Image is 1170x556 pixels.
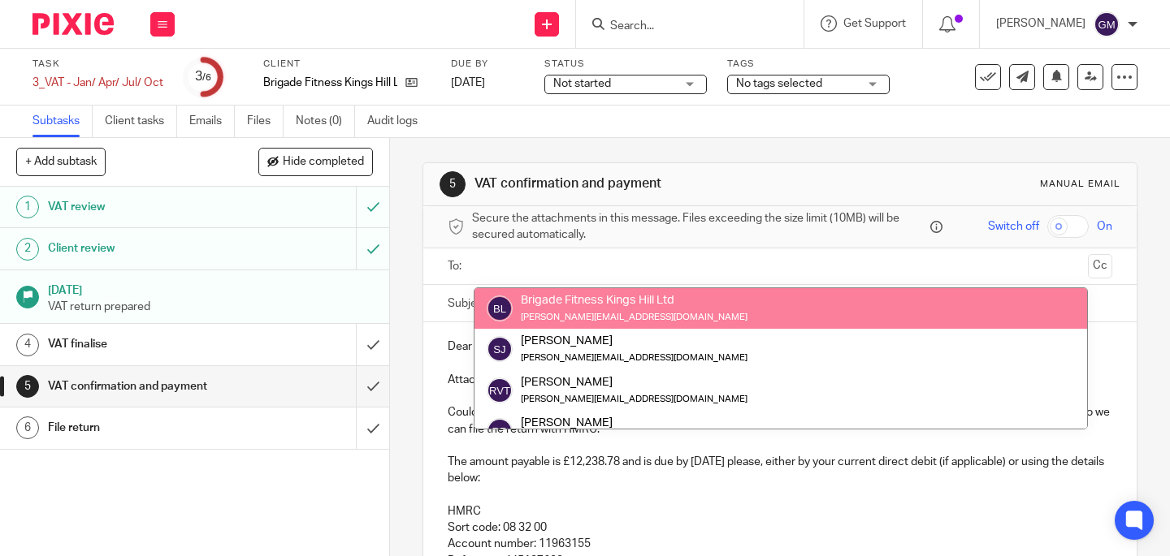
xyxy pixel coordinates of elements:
p: Account number: 11963155 [448,536,1112,552]
h1: VAT confirmation and payment [48,374,243,399]
span: Switch off [988,218,1039,235]
img: svg%3E [487,336,513,362]
div: 3 [195,67,211,86]
div: 6 [16,416,39,439]
a: Client tasks [105,106,177,137]
img: svg%3E [487,295,513,321]
a: Emails [189,106,235,137]
span: [DATE] [451,77,485,88]
div: [PERSON_NAME] [521,373,747,390]
small: [PERSON_NAME][EMAIL_ADDRESS][DOMAIN_NAME] [521,312,747,321]
div: Manual email [1040,178,1120,191]
span: Hide completed [283,156,364,169]
span: No tags selected [736,78,822,89]
h1: VAT finalise [48,332,243,356]
h1: Client review [48,236,243,261]
button: + Add subtask [16,148,106,175]
h1: VAT confirmation and payment [474,175,815,192]
span: On [1097,218,1112,235]
div: 3_VAT - Jan/ Apr/ Jul/ Oct [32,75,163,91]
div: Brigade Fitness Kings Hill Ltd [521,292,747,308]
input: Search [609,19,755,34]
span: Get Support [843,18,906,29]
label: Task [32,58,163,71]
button: Hide completed [258,148,373,175]
label: Status [544,58,707,71]
p: Sort code: 08 32 00 [448,519,1112,536]
a: Notes (0) [296,106,355,137]
button: Cc [1088,254,1112,278]
p: Could you please review this return and let me know of any queries you may have within 5 working ... [448,404,1112,437]
a: Files [247,106,284,137]
div: [PERSON_NAME] [521,333,747,349]
img: Pixie [32,13,114,35]
a: Subtasks [32,106,93,137]
label: Subject: [448,295,490,312]
img: svg%3E [1094,11,1120,37]
label: Client [263,58,431,71]
p: Brigade Fitness Kings Hill Ltd [263,75,397,91]
small: [PERSON_NAME][EMAIL_ADDRESS][DOMAIN_NAME] [521,353,747,362]
a: Audit logs [367,106,430,137]
label: To: [448,258,466,274]
span: Secure the attachments in this message. Files exceeding the size limit (10MB) will be secured aut... [472,210,926,244]
h1: File return [48,416,243,440]
p: [PERSON_NAME] [996,15,1085,32]
span: Not started [553,78,611,89]
label: Due by [451,58,524,71]
p: The amount payable is £12,238.78 and is due by [DATE] please, either by your current direct debit... [448,454,1112,487]
small: [PERSON_NAME][EMAIL_ADDRESS][DOMAIN_NAME] [521,394,747,403]
img: svg%3E [487,377,513,403]
div: 5 [16,375,39,398]
div: [PERSON_NAME] [521,415,747,431]
div: 4 [16,334,39,356]
label: Tags [727,58,890,71]
small: /6 [202,73,211,82]
h1: VAT review [48,195,243,219]
div: 5 [440,171,466,197]
p: Dear [PERSON_NAME], [448,338,1112,355]
h1: [DATE] [48,278,373,299]
p: VAT return prepared [48,299,373,315]
p: HMRC [448,503,1112,519]
p: Attached you'll find the VAT return that we are to submit to HMRC. [448,372,1112,388]
div: 2 [16,238,39,261]
img: svg%3E [487,418,513,444]
div: 1 [16,196,39,218]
